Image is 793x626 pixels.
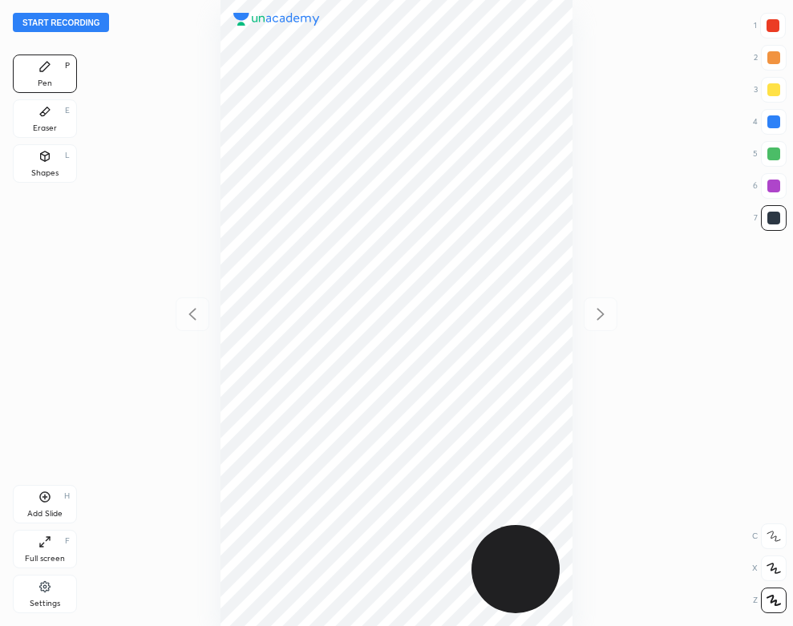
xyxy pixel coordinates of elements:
div: C [752,523,787,549]
div: Pen [38,79,52,87]
div: H [64,492,70,500]
div: X [752,555,787,581]
div: 5 [753,141,787,167]
div: 4 [753,109,787,135]
div: Add Slide [27,510,63,518]
div: 3 [754,77,787,103]
div: Z [753,588,787,613]
div: Shapes [31,169,59,177]
button: Start recording [13,13,109,32]
div: P [65,62,70,70]
div: Full screen [25,555,65,563]
div: E [65,107,70,115]
div: L [65,151,70,160]
div: F [65,537,70,545]
div: 6 [753,173,787,199]
div: 2 [754,45,787,71]
div: 1 [754,13,786,38]
div: Settings [30,600,60,608]
img: logo.38c385cc.svg [233,13,320,26]
div: 7 [754,205,787,231]
div: Eraser [33,124,57,132]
